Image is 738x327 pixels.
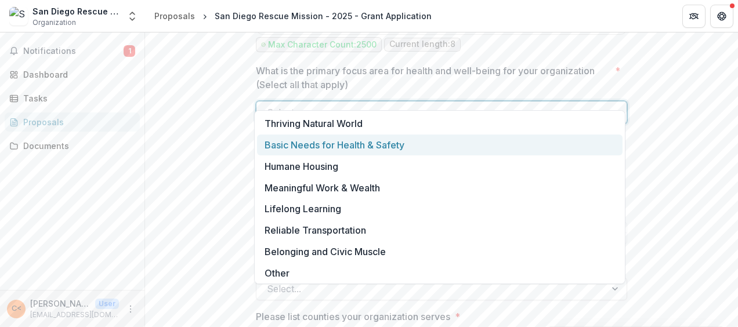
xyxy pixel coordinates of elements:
[256,310,450,324] p: Please list counties your organization serves
[23,116,131,128] div: Proposals
[5,65,140,84] a: Dashboard
[5,89,140,108] a: Tasks
[23,46,124,56] span: Notifications
[389,39,455,49] p: Current length: 8
[257,155,623,177] div: Humane Housing
[124,5,140,28] button: Open entity switcher
[32,17,76,28] span: Organization
[710,5,733,28] button: Get Help
[95,299,119,309] p: User
[23,92,131,104] div: Tasks
[150,8,436,24] nav: breadcrumb
[257,241,623,262] div: Belonging and Civic Muscle
[257,177,623,198] div: Meaningful Work & Wealth
[154,10,195,22] div: Proposals
[23,140,131,152] div: Documents
[5,136,140,155] a: Documents
[23,68,131,81] div: Dashboard
[5,112,140,132] a: Proposals
[9,7,28,26] img: San Diego Rescue Mission
[682,5,706,28] button: Partners
[124,302,138,316] button: More
[30,297,91,310] p: [PERSON_NAME] <[EMAIL_ADDRESS][DOMAIN_NAME]>
[215,10,432,22] div: San Diego Rescue Mission - 2025 - Grant Application
[124,45,135,57] span: 1
[5,42,140,60] button: Notifications1
[12,305,21,313] div: Cara Mears <cmears@sdrescue.org>
[32,5,120,17] div: San Diego Rescue Mission
[257,135,623,156] div: Basic Needs for Health & Safety
[257,220,623,241] div: Reliable Transportation
[257,198,623,220] div: Lifelong Learning
[268,40,377,50] p: Max Character Count: 2500
[257,262,623,284] div: Other
[257,113,623,135] div: Thriving Natural World
[150,8,200,24] a: Proposals
[30,310,119,320] p: [EMAIL_ADDRESS][DOMAIN_NAME]
[256,64,610,92] p: What is the primary focus area for health and well-being for your organization (Select all that a...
